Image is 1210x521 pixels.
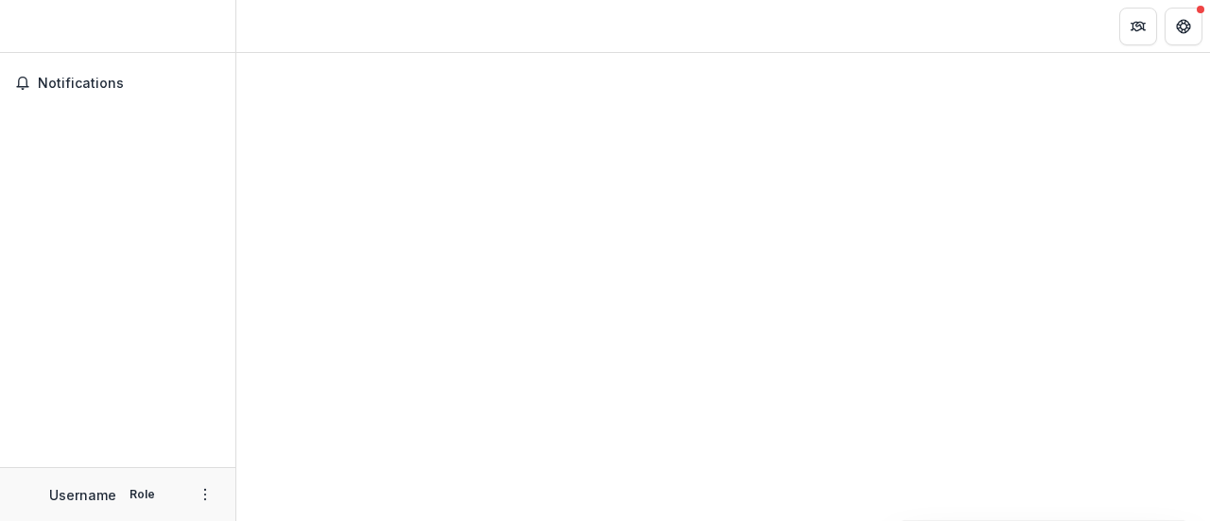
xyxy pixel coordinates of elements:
[124,486,161,503] p: Role
[38,76,220,92] span: Notifications
[49,485,116,505] p: Username
[194,483,216,506] button: More
[1119,8,1157,45] button: Partners
[8,68,228,98] button: Notifications
[1165,8,1202,45] button: Get Help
